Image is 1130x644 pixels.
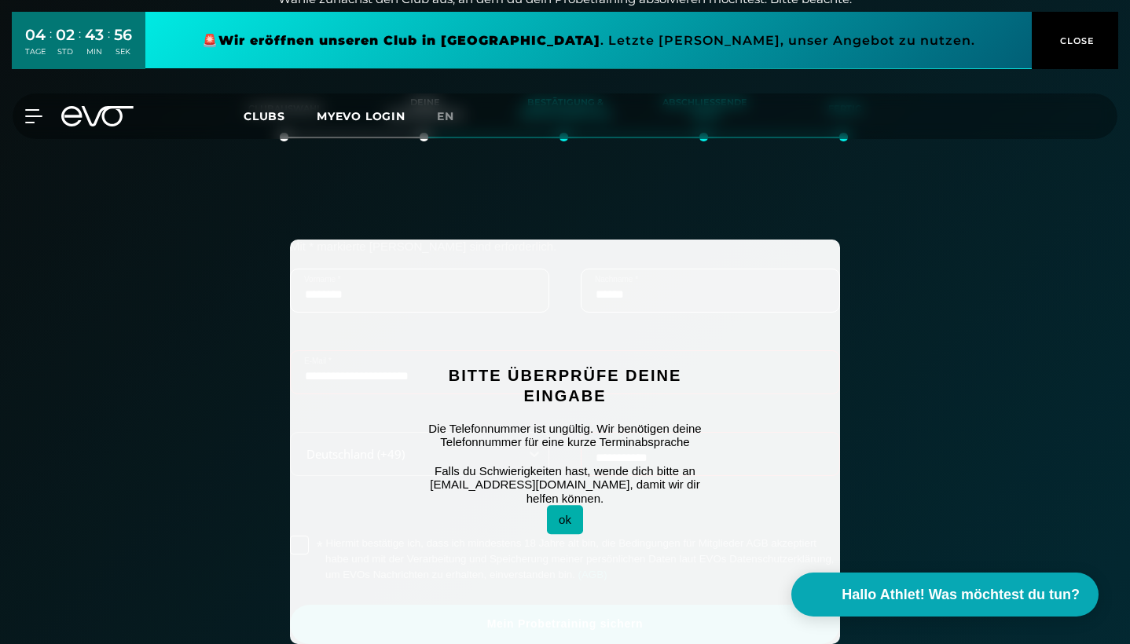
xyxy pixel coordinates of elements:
span: CLOSE [1056,34,1095,48]
div: STD [56,46,75,57]
span: Clubs [244,109,285,123]
span: Hallo Athlet! Was möchtest du tun? [842,584,1080,606]
p: Mit * markierte [PERSON_NAME] sind erforderlich. [290,240,840,253]
div: SEK [114,46,132,57]
button: Hallo Athlet! Was möchtest du tun? [791,573,1099,617]
div: 43 [85,24,104,46]
div: TAGE [25,46,46,57]
div: : [79,25,81,67]
div: : [108,25,110,67]
div: : [50,25,52,67]
a: en [437,108,473,126]
span: en [437,109,454,123]
p: Die Telefonnummer ist ungültig. Wir benötigen deine Telefonnummer für eine kurze Terminabsprache [427,422,703,449]
button: ok [547,505,583,534]
h2: Bitte überprüfe deine Eingabe [427,365,703,406]
div: 02 [56,24,75,46]
a: Clubs [244,108,317,123]
div: 04 [25,24,46,46]
div: MIN [85,46,104,57]
a: MYEVO LOGIN [317,109,405,123]
p: Falls du Schwierigkeiten hast, wende dich bitte an [EMAIL_ADDRESS][DOMAIN_NAME], damit wir dir he... [427,464,703,505]
button: CLOSE [1032,12,1118,69]
div: 56 [114,24,132,46]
